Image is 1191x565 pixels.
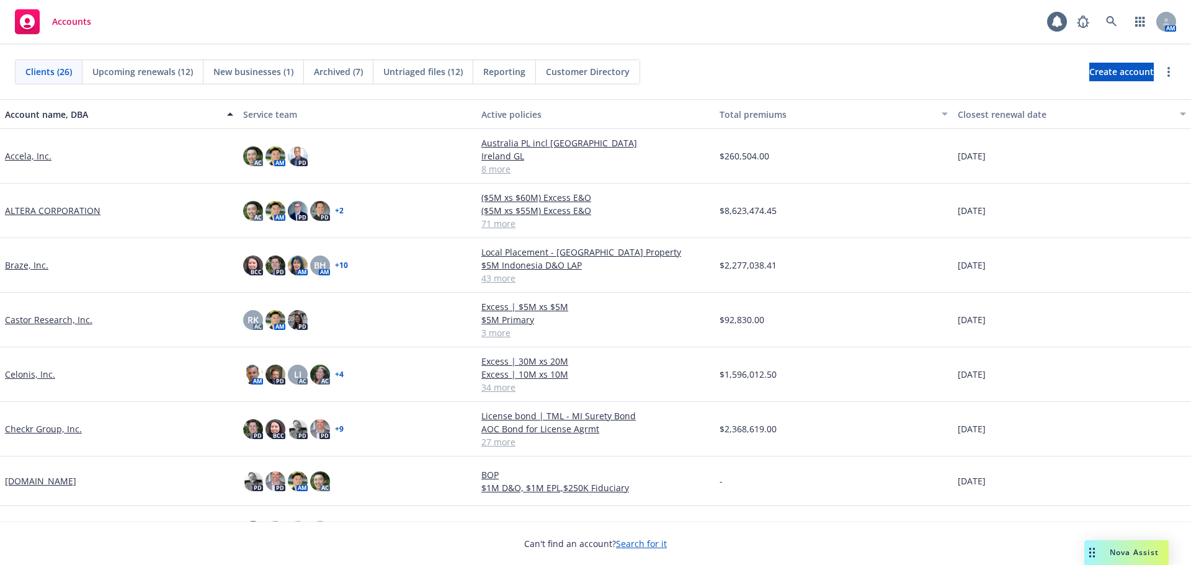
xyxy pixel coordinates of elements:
[481,162,710,176] a: 8 more
[1084,540,1100,565] div: Drag to move
[288,310,308,330] img: photo
[958,368,986,381] span: [DATE]
[52,17,91,27] span: Accounts
[481,259,710,272] a: $5M Indonesia D&O LAP
[1099,9,1124,34] a: Search
[481,355,710,368] a: Excess | 30M xs 20M
[481,272,710,285] a: 43 more
[265,146,285,166] img: photo
[310,365,330,385] img: photo
[25,65,72,78] span: Clients (26)
[294,368,301,381] span: LI
[715,99,953,129] button: Total premiums
[243,471,263,491] img: photo
[481,204,710,217] a: ($5M xs $55M) Excess E&O
[288,471,308,491] img: photo
[720,108,934,121] div: Total premiums
[958,422,986,435] span: [DATE]
[243,256,263,275] img: photo
[481,217,710,230] a: 71 more
[1089,60,1154,84] span: Create account
[5,204,100,217] a: ALTERA CORPORATION
[265,365,285,385] img: photo
[265,256,285,275] img: photo
[10,4,96,39] a: Accounts
[310,471,330,491] img: photo
[958,259,986,272] span: [DATE]
[243,419,263,439] img: photo
[5,149,51,162] a: Accela, Inc.
[720,422,777,435] span: $2,368,619.00
[481,246,710,259] a: Local Placement - [GEOGRAPHIC_DATA] Property
[265,419,285,439] img: photo
[481,191,710,204] a: ($5M xs $60M) Excess E&O
[383,65,463,78] span: Untriaged files (12)
[481,326,710,339] a: 3 more
[248,313,259,326] span: RK
[1071,9,1095,34] a: Report a Bug
[243,365,263,385] img: photo
[5,368,55,381] a: Celonis, Inc.
[958,474,986,487] span: [DATE]
[958,149,986,162] span: [DATE]
[958,313,986,326] span: [DATE]
[616,538,667,549] a: Search for it
[5,108,220,121] div: Account name, DBA
[243,521,263,541] img: photo
[720,149,769,162] span: $260,504.00
[335,371,344,378] a: + 4
[1084,540,1169,565] button: Nova Assist
[481,313,710,326] a: $5M Primary
[5,313,92,326] a: Castor Research, Inc.
[720,259,777,272] span: $2,277,038.41
[335,425,344,433] a: + 9
[1089,63,1154,81] a: Create account
[310,419,330,439] img: photo
[310,521,330,541] img: photo
[213,65,293,78] span: New businesses (1)
[483,65,525,78] span: Reporting
[310,201,330,221] img: photo
[288,419,308,439] img: photo
[335,262,348,269] a: + 10
[481,435,710,448] a: 27 more
[314,259,326,272] span: BH
[958,204,986,217] span: [DATE]
[481,300,710,313] a: Excess | $5M xs $5M
[288,146,308,166] img: photo
[314,65,363,78] span: Archived (7)
[953,99,1191,129] button: Closest renewal date
[92,65,193,78] span: Upcoming renewals (12)
[265,310,285,330] img: photo
[546,65,630,78] span: Customer Directory
[720,204,777,217] span: $8,623,474.45
[243,201,263,221] img: photo
[265,201,285,221] img: photo
[5,474,76,487] a: [DOMAIN_NAME]
[481,381,710,394] a: 34 more
[1161,65,1176,79] a: more
[243,108,471,121] div: Service team
[481,149,710,162] a: Ireland GL
[265,471,285,491] img: photo
[720,313,764,326] span: $92,830.00
[958,108,1172,121] div: Closest renewal date
[288,521,308,541] img: photo
[481,422,710,435] a: AOC Bond for License Agrmt
[720,474,723,487] span: -
[481,136,710,149] a: Australia PL incl [GEOGRAPHIC_DATA]
[238,99,476,129] button: Service team
[335,207,344,215] a: + 2
[1128,9,1153,34] a: Switch app
[5,422,82,435] a: Checkr Group, Inc.
[243,146,263,166] img: photo
[481,481,710,494] a: $1M D&O, $1M EPL,$250K Fiduciary
[288,201,308,221] img: photo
